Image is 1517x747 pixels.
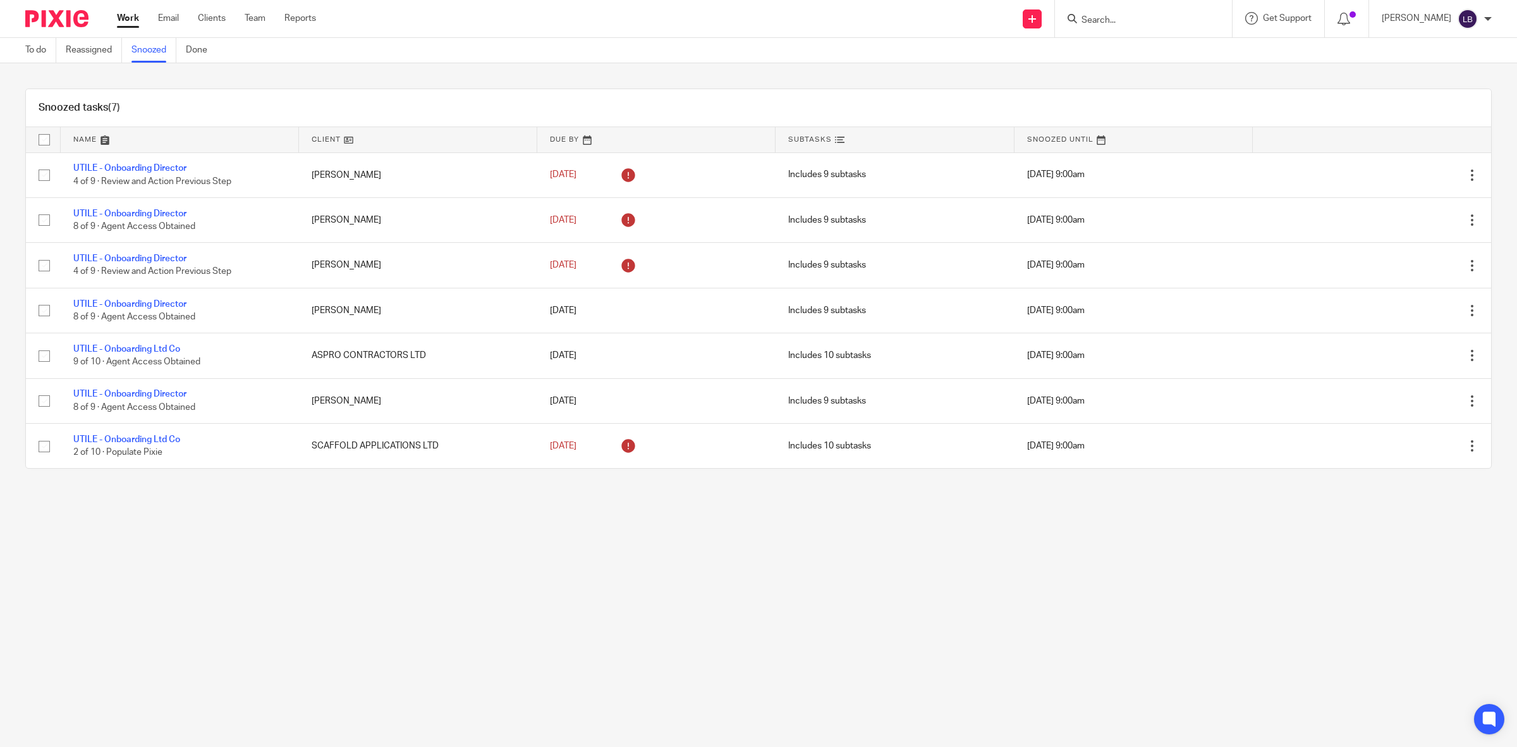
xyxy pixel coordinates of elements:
[245,12,265,25] a: Team
[550,171,576,180] span: [DATE]
[1027,441,1085,450] span: [DATE] 9:00am
[39,101,120,114] h1: Snoozed tasks
[550,397,576,405] span: [DATE]
[73,435,180,444] a: UTILE - Onboarding Ltd Co
[117,12,139,25] a: Work
[1027,306,1085,315] span: [DATE] 9:00am
[73,209,186,218] a: UTILE - Onboarding Director
[788,136,832,143] span: Subtasks
[788,171,866,180] span: Includes 9 subtasks
[73,358,200,367] span: 9 of 10 · Agent Access Obtained
[73,268,231,276] span: 4 of 9 · Review and Action Previous Step
[186,38,217,63] a: Done
[1027,351,1085,360] span: [DATE] 9:00am
[131,38,176,63] a: Snoozed
[299,197,537,242] td: [PERSON_NAME]
[73,177,231,186] span: 4 of 9 · Review and Action Previous Step
[1458,9,1478,29] img: svg%3E
[198,12,226,25] a: Clients
[299,424,537,469] td: SCAFFOLD APPLICATIONS LTD
[550,216,576,225] span: [DATE]
[73,300,186,309] a: UTILE - Onboarding Director
[66,38,122,63] a: Reassigned
[299,288,537,333] td: [PERSON_NAME]
[299,243,537,288] td: [PERSON_NAME]
[550,306,576,315] span: [DATE]
[1263,14,1312,23] span: Get Support
[25,10,88,27] img: Pixie
[788,261,866,270] span: Includes 9 subtasks
[1382,12,1451,25] p: [PERSON_NAME]
[73,312,195,321] span: 8 of 9 · Agent Access Obtained
[788,306,866,315] span: Includes 9 subtasks
[73,403,195,412] span: 8 of 9 · Agent Access Obtained
[284,12,316,25] a: Reports
[1027,261,1085,270] span: [DATE] 9:00am
[299,152,537,197] td: [PERSON_NAME]
[788,397,866,405] span: Includes 9 subtasks
[25,38,56,63] a: To do
[73,164,186,173] a: UTILE - Onboarding Director
[788,351,871,360] span: Includes 10 subtasks
[1027,397,1085,405] span: [DATE] 9:00am
[158,12,179,25] a: Email
[550,441,576,450] span: [DATE]
[73,345,180,354] a: UTILE - Onboarding Ltd Co
[299,378,537,423] td: [PERSON_NAME]
[73,222,195,231] span: 8 of 9 · Agent Access Obtained
[550,351,576,360] span: [DATE]
[1027,216,1085,225] span: [DATE] 9:00am
[73,254,186,263] a: UTILE - Onboarding Director
[788,216,866,225] span: Includes 9 subtasks
[299,333,537,378] td: ASPRO CONTRACTORS LTD
[73,448,162,457] span: 2 of 10 · Populate Pixie
[788,441,871,450] span: Includes 10 subtasks
[1080,15,1194,27] input: Search
[1027,171,1085,180] span: [DATE] 9:00am
[550,261,576,269] span: [DATE]
[73,390,186,398] a: UTILE - Onboarding Director
[108,102,120,113] span: (7)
